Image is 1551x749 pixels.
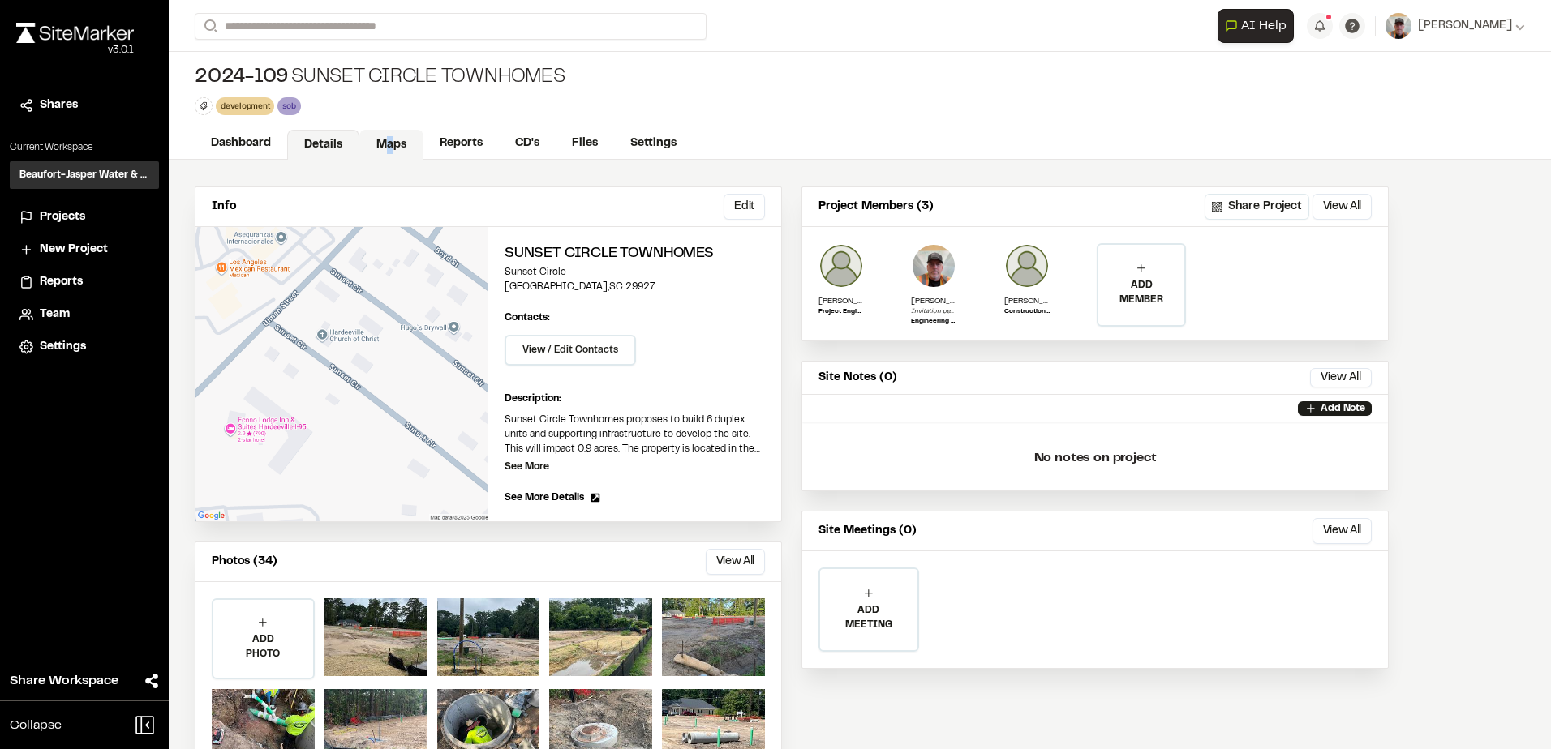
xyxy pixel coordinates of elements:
a: Shares [19,96,149,114]
a: Settings [19,338,149,356]
button: View All [1310,368,1372,387]
p: Photos (34) [212,553,277,571]
a: New Project [19,241,149,259]
span: Projects [40,208,85,226]
p: See More [505,460,549,474]
span: Settings [40,338,86,356]
button: View All [706,549,765,575]
span: Collapse [10,716,62,735]
img: User [1386,13,1411,39]
a: Reports [19,273,149,291]
button: View All [1313,518,1372,544]
p: No notes on project [815,432,1375,484]
div: Sunset Circle Townhomes [195,65,565,91]
p: Contacts: [505,310,550,325]
p: [PERSON_NAME] [818,295,864,307]
a: Maps [359,130,423,160]
p: Construction Inspector [1004,307,1050,317]
img: Mahathi Bhooshi [818,243,864,289]
p: Invitation pending [911,307,956,317]
span: Shares [40,96,78,114]
p: Current Workspace [10,140,159,155]
img: Matthew Kirkendall [1004,243,1050,289]
a: Details [287,130,359,160]
div: development [216,97,274,114]
button: [PERSON_NAME] [1386,13,1525,39]
p: ADD MEETING [820,603,917,632]
p: ADD PHOTO [213,632,313,661]
p: [PERSON_NAME] [911,295,956,307]
p: Engineering Construction Supervisor South of the Broad [911,317,956,327]
p: Site Notes (0) [818,369,897,387]
p: Project Engineer [818,307,864,317]
p: Sunset Circle [505,265,765,280]
span: AI Help [1241,16,1287,36]
img: Cliff Schwabauer [911,243,956,289]
button: Edit Tags [195,97,213,115]
button: Search [195,13,224,40]
span: Team [40,306,70,323]
div: Open AI Assistant [1218,9,1300,43]
span: Share Workspace [10,671,118,691]
div: Oh geez...please don't... [16,43,134,58]
p: ADD MEMBER [1098,278,1184,307]
a: Dashboard [195,128,287,159]
h2: Sunset Circle Townhomes [505,243,765,265]
p: Project Members (3) [818,198,934,216]
p: Add Note [1321,401,1365,416]
p: [PERSON_NAME] [1004,295,1050,307]
p: Site Meetings (0) [818,522,917,540]
span: New Project [40,241,108,259]
p: Description: [505,392,765,406]
button: Edit [724,194,765,220]
span: 2024-109 [195,65,288,91]
button: Share Project [1205,194,1309,220]
a: Settings [614,128,693,159]
a: Reports [423,128,499,159]
p: Info [212,198,236,216]
button: Open AI Assistant [1218,9,1294,43]
a: Team [19,306,149,323]
a: Files [556,128,614,159]
p: Sunset Circle Townhomes proposes to build 6 duplex units and supporting infrastructure to develop... [505,413,765,456]
button: View / Edit Contacts [505,335,636,366]
a: Projects [19,208,149,226]
h3: Beaufort-Jasper Water & Sewer Authority [19,168,149,182]
a: CD's [499,128,556,159]
span: See More Details [505,490,584,505]
p: [GEOGRAPHIC_DATA] , SC 29927 [505,280,765,294]
img: rebrand.png [16,23,134,43]
div: sob [277,97,300,114]
span: Reports [40,273,83,291]
button: View All [1313,194,1372,220]
span: [PERSON_NAME] [1418,17,1512,35]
